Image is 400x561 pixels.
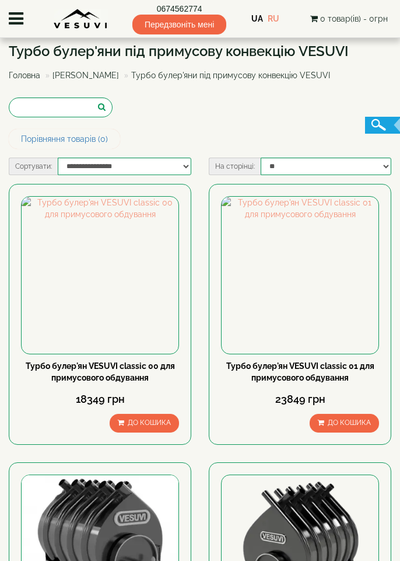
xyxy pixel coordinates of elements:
[221,392,379,407] div: 23849 грн
[9,129,120,149] a: Порівняння товарів (0)
[21,392,179,407] div: 18349 грн
[9,158,58,175] label: Сортувати:
[9,44,391,59] h1: Турбо булер'яни під примусову конвекцію VESUVI
[132,3,226,15] a: 0674562774
[110,414,179,432] button: До кошика
[22,197,178,354] img: Турбо булер'ян VESUVI classic 00 для примусового обдування
[209,158,261,175] label: На сторінці:
[251,14,263,23] a: UA
[9,71,40,80] a: Головна
[128,419,171,427] span: До кошика
[52,71,119,80] a: [PERSON_NAME]
[320,14,388,23] span: 0 товар(ів) - 0грн
[310,414,379,432] button: До кошика
[307,12,391,25] button: 0 товар(ів) - 0грн
[268,14,279,23] a: RU
[328,419,371,427] span: До кошика
[132,15,226,34] span: Передзвоніть мені
[121,69,330,81] li: Турбо булер'яни під примусову конвекцію VESUVI
[222,197,378,354] img: Турбо булер'ян VESUVI classic 01 для примусового обдування
[226,361,374,382] a: Турбо булер'ян VESUVI classic 01 для примусового обдування
[26,361,175,382] a: Турбо булер'ян VESUVI classic 00 для примусового обдування
[54,9,107,29] img: Завод VESUVI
